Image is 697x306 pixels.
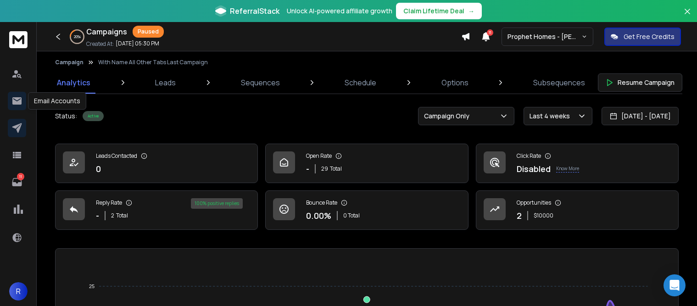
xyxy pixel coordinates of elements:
[534,212,553,219] p: $ 10000
[265,144,468,183] a: Open Rate-29Total
[664,274,686,296] div: Open Intercom Messenger
[306,209,331,222] p: 0.00 %
[9,282,28,300] button: R
[230,6,279,17] span: ReferralStack
[89,284,95,289] tspan: 25
[306,152,332,160] p: Open Rate
[96,162,101,175] p: 0
[345,77,376,88] p: Schedule
[55,190,258,230] a: Reply Rate-2Total100% positive replies
[55,111,77,121] p: Status:
[507,32,581,41] p: Prophet Homes - [PERSON_NAME]
[96,209,99,222] p: -
[235,72,285,94] a: Sequences
[86,26,127,37] h1: Campaigns
[517,199,551,206] p: Opportunities
[55,144,258,183] a: Leads Contacted0
[556,165,579,172] p: Know More
[602,107,679,125] button: [DATE] - [DATE]
[306,199,337,206] p: Bounce Rate
[624,32,675,41] p: Get Free Credits
[116,212,128,219] span: Total
[330,165,342,172] span: Total
[598,73,682,92] button: Resume Campaign
[86,40,114,48] p: Created At:
[339,72,382,94] a: Schedule
[436,72,474,94] a: Options
[517,152,541,160] p: Click Rate
[241,77,280,88] p: Sequences
[306,162,309,175] p: -
[476,190,679,230] a: Opportunities2$10000
[265,190,468,230] a: Bounce Rate0.00%0 Total
[55,59,84,66] button: Campaign
[424,111,473,121] p: Campaign Only
[517,209,522,222] p: 2
[98,59,208,66] p: With Name All Other Tabs Last Campaign
[191,198,243,209] div: 100 % positive replies
[487,29,493,36] span: 11
[681,6,693,28] button: Close banner
[8,173,26,191] a: 11
[604,28,681,46] button: Get Free Credits
[468,6,474,16] span: →
[396,3,482,19] button: Claim Lifetime Deal→
[57,77,90,88] p: Analytics
[476,144,679,183] a: Click RateDisabledKnow More
[530,111,574,121] p: Last 4 weeks
[116,40,159,47] p: [DATE] 05:30 PM
[28,92,86,110] div: Email Accounts
[111,212,114,219] span: 2
[133,26,164,38] div: Paused
[155,77,176,88] p: Leads
[287,6,392,16] p: Unlock AI-powered affiliate growth
[321,165,328,172] span: 29
[51,72,96,94] a: Analytics
[83,111,104,121] div: Active
[517,162,551,175] p: Disabled
[533,77,585,88] p: Subsequences
[74,34,81,39] p: 20 %
[528,72,591,94] a: Subsequences
[441,77,468,88] p: Options
[343,212,360,219] p: 0 Total
[96,152,137,160] p: Leads Contacted
[150,72,181,94] a: Leads
[17,173,24,180] p: 11
[96,199,122,206] p: Reply Rate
